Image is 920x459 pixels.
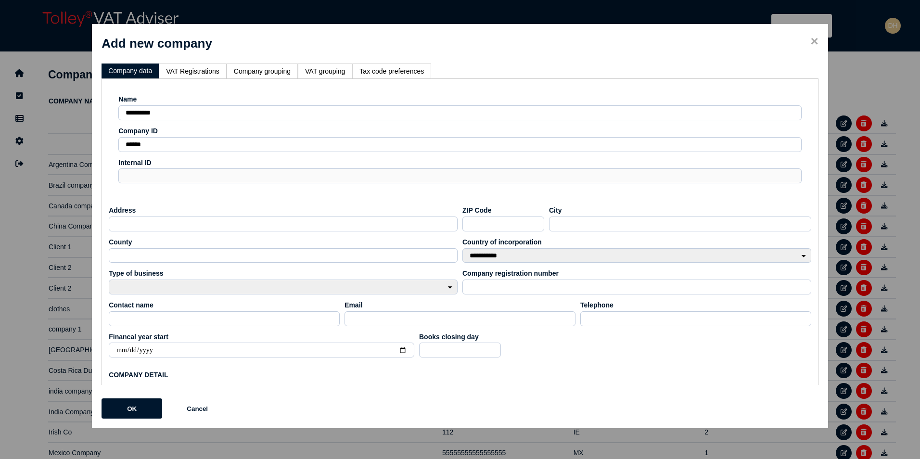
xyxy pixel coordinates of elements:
[345,301,575,309] label: Email
[109,206,458,214] label: Address
[549,206,811,214] label: City
[109,301,340,309] label: Contact name
[109,238,458,246] label: County
[159,64,227,78] li: VAT Registrations
[462,206,544,214] label: ZIP Code
[462,238,811,246] label: Country of incorporation
[298,64,352,78] li: VAT grouping
[352,64,431,78] li: Tax code preferences
[580,301,811,309] label: Telephone
[118,127,802,135] label: Company ID
[109,269,458,277] label: Type of business
[102,64,159,78] li: Company data
[118,159,802,166] label: Internal ID
[462,269,811,277] label: Company registration number
[109,333,414,341] label: Financal year start
[109,371,811,379] h1: Company detail
[419,333,501,341] label: Books closing day
[102,36,818,51] h1: Add new company
[118,95,802,103] label: Name
[227,64,298,78] li: Company grouping
[810,34,818,49] span: ×
[102,398,162,419] button: OK
[167,398,228,419] button: Cancel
